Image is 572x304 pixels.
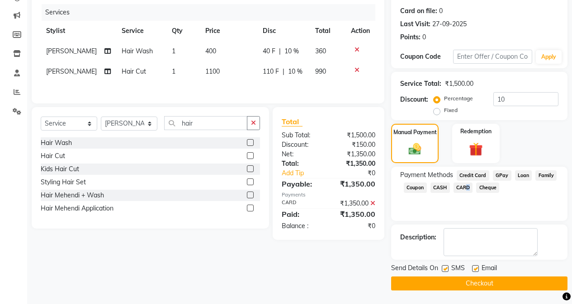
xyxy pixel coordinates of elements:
[275,150,329,159] div: Net:
[400,33,421,42] div: Points:
[275,168,337,178] a: Add Tip
[400,95,428,104] div: Discount:
[41,21,116,41] th: Stylist
[205,47,216,55] span: 400
[328,178,382,189] div: ₹1,350.00
[476,182,499,193] span: Cheque
[275,209,329,220] div: Paid:
[404,182,427,193] span: Coupon
[41,191,104,200] div: Hair Mehendi + Wash
[328,209,382,220] div: ₹1,350.00
[432,19,467,29] div: 27-09-2025
[116,21,166,41] th: Service
[257,21,310,41] th: Disc
[391,263,438,275] span: Send Details On
[400,233,436,242] div: Description:
[41,178,86,187] div: Styling Hair Set
[515,170,532,181] span: Loan
[288,67,303,76] span: 10 %
[328,150,382,159] div: ₹1,350.00
[275,140,329,150] div: Discount:
[282,117,303,126] span: Total
[164,116,247,130] input: Search or Scan
[457,170,489,181] span: Credit Card
[328,199,382,208] div: ₹1,350.00
[41,138,72,148] div: Hair Wash
[46,67,97,75] span: [PERSON_NAME]
[263,47,275,56] span: 40 F
[454,182,473,193] span: CARD
[328,131,382,140] div: ₹1,500.00
[122,67,146,75] span: Hair Cut
[279,47,281,56] span: |
[315,67,326,75] span: 990
[310,21,345,41] th: Total
[200,21,257,41] th: Price
[391,276,567,290] button: Checkout
[315,47,326,55] span: 360
[393,128,437,136] label: Manual Payment
[42,4,382,21] div: Services
[460,127,492,136] label: Redemption
[445,79,473,89] div: ₹1,500.00
[337,168,382,178] div: ₹0
[444,94,473,103] label: Percentage
[275,221,329,231] div: Balance :
[400,170,453,180] span: Payment Methods
[400,19,430,29] div: Last Visit:
[172,47,175,55] span: 1
[453,50,532,64] input: Enter Offer / Coupon Code
[328,221,382,231] div: ₹0
[282,191,375,199] div: Payments
[275,159,329,168] div: Total:
[465,141,487,158] img: _gift.svg
[493,170,511,181] span: GPay
[328,140,382,150] div: ₹150.00
[439,6,443,16] div: 0
[400,6,437,16] div: Card on file:
[405,142,425,156] img: _cash.svg
[166,21,200,41] th: Qty
[275,199,329,208] div: CARD
[41,151,65,161] div: Hair Cut
[451,263,465,275] span: SMS
[430,182,450,193] span: CASH
[41,204,113,213] div: Hair Mehendi Application
[422,33,426,42] div: 0
[263,67,279,76] span: 110 F
[400,52,453,61] div: Coupon Code
[444,106,458,114] label: Fixed
[275,178,329,189] div: Payable:
[122,47,153,55] span: Hair Wash
[535,170,557,181] span: Family
[46,47,97,55] span: [PERSON_NAME]
[284,47,299,56] span: 10 %
[283,67,284,76] span: |
[345,21,375,41] th: Action
[172,67,175,75] span: 1
[328,159,382,168] div: ₹1,350.00
[482,263,497,275] span: Email
[205,67,220,75] span: 1100
[41,164,79,174] div: Kids Hair Cut
[400,79,441,89] div: Service Total:
[275,131,329,140] div: Sub Total:
[536,50,562,64] button: Apply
